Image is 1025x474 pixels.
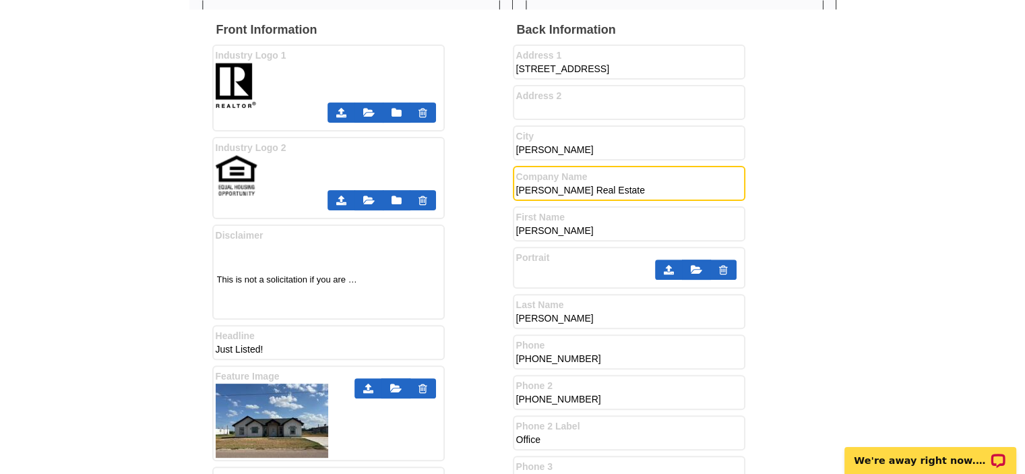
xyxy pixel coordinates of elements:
label: Address 2 [516,89,742,103]
label: Portrait [516,251,742,265]
label: Feature Image [216,369,441,384]
label: Company Name [516,170,742,184]
img: thumb-68a772e9829b4.jpg [216,384,329,458]
label: First Name [516,210,742,225]
img: th_realtor.jpg [216,63,256,108]
label: Last Name [516,298,742,312]
iframe: LiveChat chat widget [836,432,1025,474]
label: Address 1 [516,49,742,63]
label: City [516,129,742,144]
label: Phone 3 [516,460,742,474]
label: Industry Logo 2 [216,141,441,155]
label: Phone [516,338,742,353]
label: Phone 2 Label [516,419,742,434]
h2: Front Information [216,23,513,38]
label: Industry Logo 1 [216,49,441,63]
label: Disclaimer [216,229,441,243]
h2: Back Information [517,23,813,38]
img: th_EqualHousingLogo.jpg [216,155,257,196]
label: Phone 2 [516,379,742,393]
label: Headline [216,329,441,343]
